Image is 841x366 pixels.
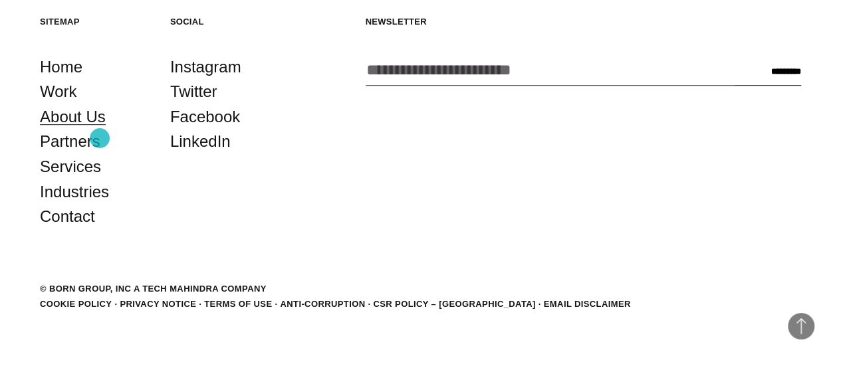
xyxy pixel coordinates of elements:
a: Industries [40,179,109,205]
a: Partners [40,129,100,154]
button: Back to Top [788,313,814,339]
a: Work [40,79,77,104]
a: Contact [40,204,95,229]
h5: Social [170,16,281,27]
div: © BORN GROUP, INC A Tech Mahindra Company [40,282,267,296]
a: About Us [40,104,106,130]
a: Instagram [170,54,241,80]
a: Home [40,54,82,80]
h5: Newsletter [366,16,801,27]
a: Services [40,154,101,179]
a: LinkedIn [170,129,231,154]
a: Terms of Use [204,299,272,309]
h5: Sitemap [40,16,150,27]
a: Cookie Policy [40,299,112,309]
a: CSR POLICY – [GEOGRAPHIC_DATA] [373,299,535,309]
a: Privacy Notice [120,299,196,309]
a: Anti-Corruption [280,299,365,309]
a: Twitter [170,79,217,104]
a: Facebook [170,104,240,130]
a: Email Disclaimer [544,299,631,309]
